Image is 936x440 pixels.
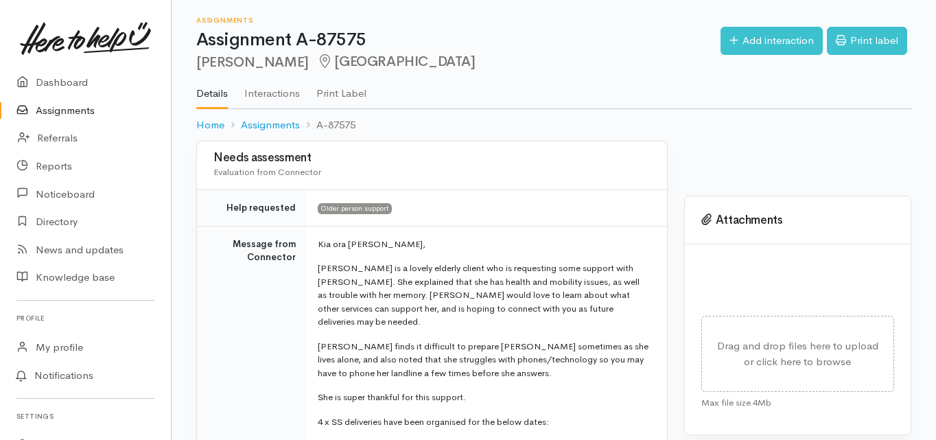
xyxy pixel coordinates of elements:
a: Add interaction [721,27,823,55]
a: Interactions [244,69,300,108]
p: [PERSON_NAME] is a lovely elderly client who is requesting some support with [PERSON_NAME]. She e... [318,262,651,329]
p: Kia ora [PERSON_NAME], [318,238,651,251]
div: Max file size 4Mb [701,392,894,410]
a: Print Label [316,69,366,108]
h6: Settings [16,407,154,426]
h1: Assignment A-87575 [196,30,721,50]
a: Assignments [241,117,300,133]
h6: Profile [16,309,154,327]
a: Print label [827,27,907,55]
p: 4 x SS deliveries have been organised for the below dates: [318,415,651,429]
h3: Needs assessment [213,152,651,165]
h3: Attachments [701,213,894,227]
a: Details [196,69,228,109]
span: Drag and drop files here to upload or click here to browse [717,339,878,368]
p: She is super thankful for this support. [318,391,651,404]
span: [GEOGRAPHIC_DATA] [317,53,476,70]
h6: Assignments [196,16,721,24]
span: Older person support [318,203,392,214]
p: [PERSON_NAME] finds it difficult to prepare [PERSON_NAME] sometimes as she lives alone, and also ... [318,340,651,380]
h2: [PERSON_NAME] [196,54,721,70]
td: Help requested [197,190,307,227]
li: A-87575 [300,117,355,133]
span: Evaluation from Connector [213,166,321,178]
a: Home [196,117,224,133]
nav: breadcrumb [196,109,911,141]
